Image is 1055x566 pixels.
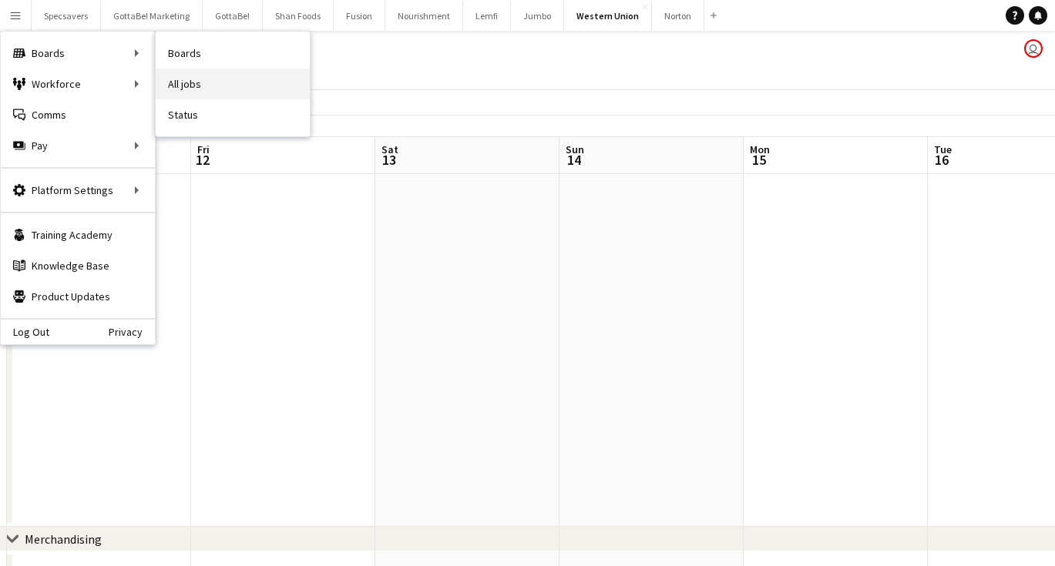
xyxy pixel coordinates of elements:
[1024,39,1043,58] app-user-avatar: Booking & Talent Team
[934,142,952,156] span: Tue
[1,38,155,69] div: Boards
[101,1,203,31] button: GottaBe! Marketing
[1,99,155,130] a: Comms
[563,151,584,169] span: 14
[197,142,210,156] span: Fri
[1,281,155,312] a: Product Updates
[263,1,334,31] button: Shan Foods
[1,175,155,206] div: Platform Settings
[1,219,155,250] a: Training Academy
[381,142,398,156] span: Sat
[564,1,652,31] button: Western Union
[1,130,155,161] div: Pay
[1,69,155,99] div: Workforce
[156,99,310,130] a: Status
[932,151,952,169] span: 16
[109,326,155,338] a: Privacy
[385,1,463,31] button: Nourishment
[748,151,770,169] span: 15
[652,1,704,31] button: Norton
[1,250,155,281] a: Knowledge Base
[1,326,49,338] a: Log Out
[463,1,511,31] button: Lemfi
[203,1,263,31] button: GottaBe!
[511,1,564,31] button: Jumbo
[156,38,310,69] a: Boards
[379,151,398,169] span: 13
[750,142,770,156] span: Mon
[32,1,101,31] button: Specsavers
[334,1,385,31] button: Fusion
[195,151,210,169] span: 12
[25,531,102,547] div: Merchandising
[156,69,310,99] a: All jobs
[566,142,584,156] span: Sun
